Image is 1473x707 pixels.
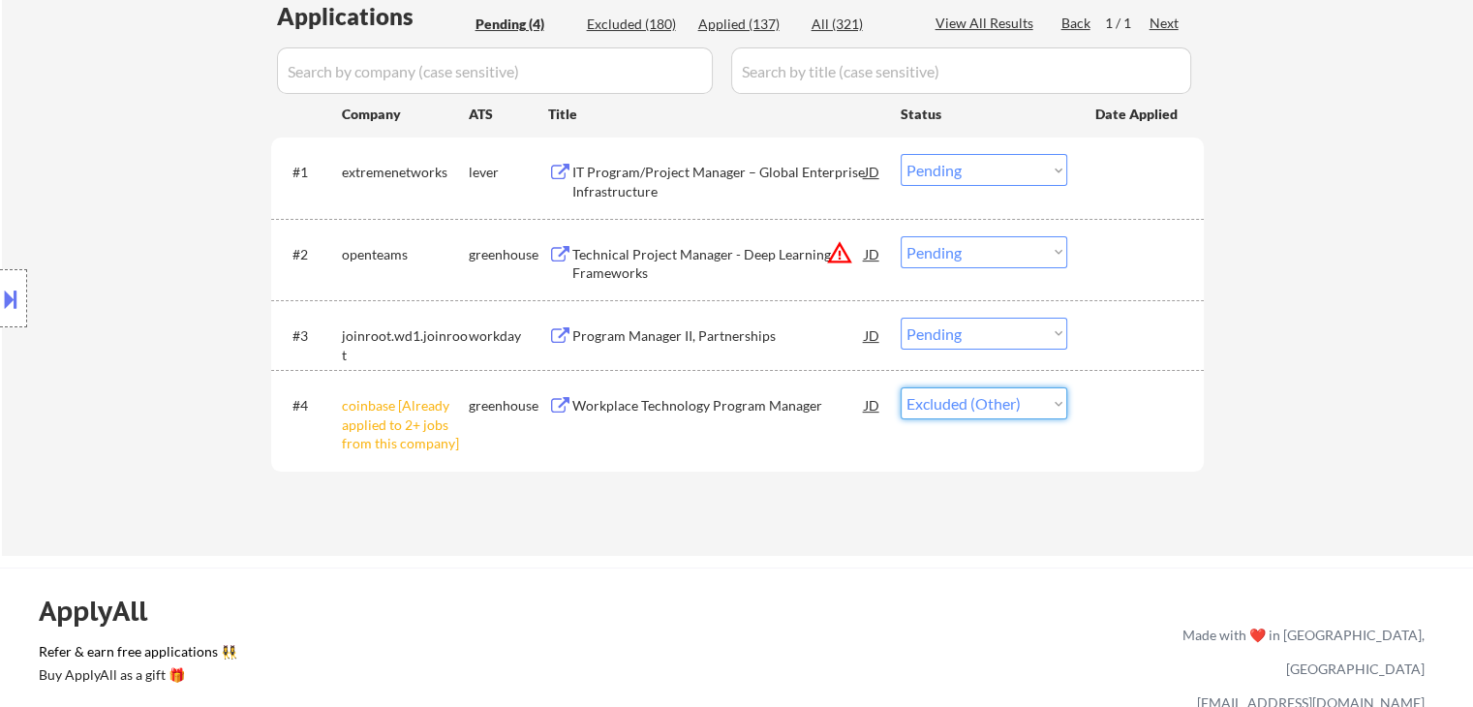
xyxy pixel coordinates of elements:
div: Workplace Technology Program Manager [572,396,865,415]
div: openteams [342,245,469,264]
div: Company [342,105,469,124]
div: Title [548,105,882,124]
div: Status [901,96,1067,131]
div: greenhouse [469,245,548,264]
div: greenhouse [469,396,548,415]
div: coinbase [Already applied to 2+ jobs from this company] [342,396,469,453]
div: Back [1061,14,1092,33]
div: Next [1150,14,1181,33]
div: Excluded (180) [587,15,684,34]
div: lever [469,163,548,182]
div: Buy ApplyAll as a gift 🎁 [39,668,232,682]
div: JD [863,236,882,271]
div: JD [863,387,882,422]
div: Applied (137) [698,15,795,34]
div: 1 / 1 [1105,14,1150,33]
a: Refer & earn free applications 👯‍♀️ [39,645,778,665]
input: Search by company (case sensitive) [277,47,713,94]
div: View All Results [936,14,1039,33]
div: JD [863,154,882,189]
div: ApplyAll [39,595,169,628]
div: Program Manager II, Partnerships [572,326,865,346]
div: JD [863,318,882,353]
div: joinroot.wd1.joinroot [342,326,469,364]
div: Date Applied [1095,105,1181,124]
div: ATS [469,105,548,124]
div: Technical Project Manager - Deep Learning Frameworks [572,245,865,283]
button: warning_amber [826,239,853,266]
div: extremenetworks [342,163,469,182]
div: Applications [277,5,469,28]
div: All (321) [812,15,908,34]
a: Buy ApplyAll as a gift 🎁 [39,665,232,690]
div: IT Program/Project Manager – Global Enterprise Infrastructure [572,163,865,200]
div: Pending (4) [476,15,572,34]
div: workday [469,326,548,346]
input: Search by title (case sensitive) [731,47,1191,94]
div: Made with ❤️ in [GEOGRAPHIC_DATA], [GEOGRAPHIC_DATA] [1175,618,1425,686]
